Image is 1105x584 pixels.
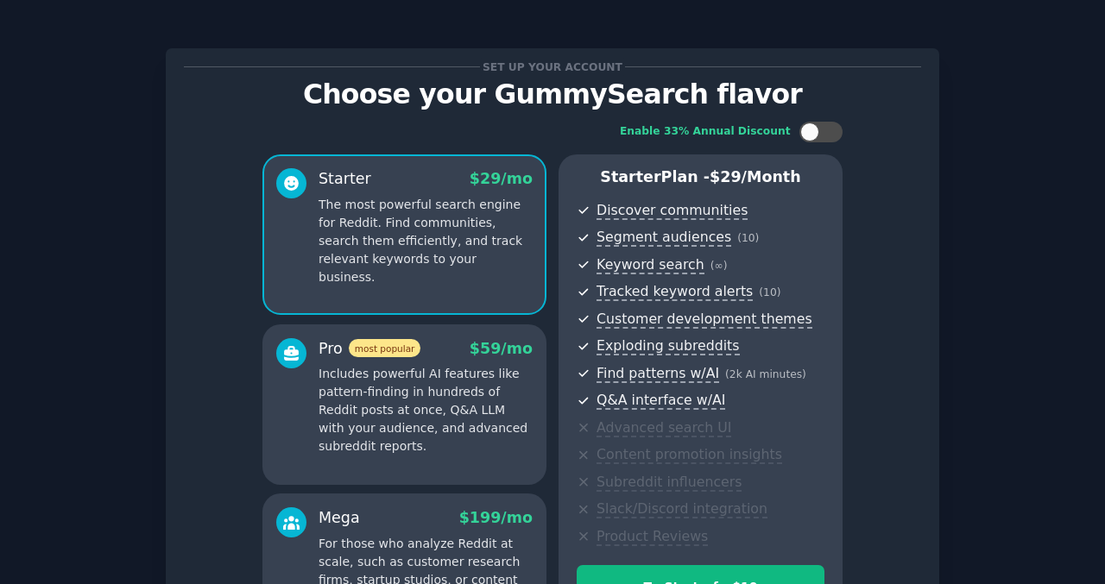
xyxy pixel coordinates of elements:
[597,311,812,329] span: Customer development themes
[319,365,533,455] p: Includes powerful AI features like pattern-finding in hundreds of Reddit posts at once, Q&A LLM w...
[597,202,748,220] span: Discover communities
[597,256,704,274] span: Keyword search
[759,286,780,298] span: ( 10 )
[319,338,420,360] div: Pro
[597,446,782,464] span: Content promotion insights
[725,368,806,380] span: ( 2k AI minutes )
[710,260,728,272] span: ( ∞ )
[597,337,739,355] span: Exploding subreddits
[577,166,824,188] p: Starter Plan -
[470,340,533,357] span: $ 59 /mo
[620,124,791,140] div: Enable 33% Annual Discount
[459,509,533,526] span: $ 199 /mo
[349,339,421,357] span: most popular
[597,392,725,410] span: Q&A interface w/AI
[597,500,767,518] span: Slack/Discord integration
[597,474,742,492] span: Subreddit influencers
[737,232,759,244] span: ( 10 )
[319,507,360,529] div: Mega
[470,170,533,187] span: $ 29 /mo
[710,168,801,185] span: $ 29 /month
[184,79,921,110] p: Choose your GummySearch flavor
[597,419,731,437] span: Advanced search UI
[480,58,626,76] span: Set up your account
[319,196,533,286] p: The most powerful search engine for Reddit. Find communities, search them efficiently, and track ...
[597,229,731,247] span: Segment audiences
[597,528,708,546] span: Product Reviews
[597,365,719,383] span: Find patterns w/AI
[319,168,371,190] div: Starter
[597,283,753,301] span: Tracked keyword alerts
